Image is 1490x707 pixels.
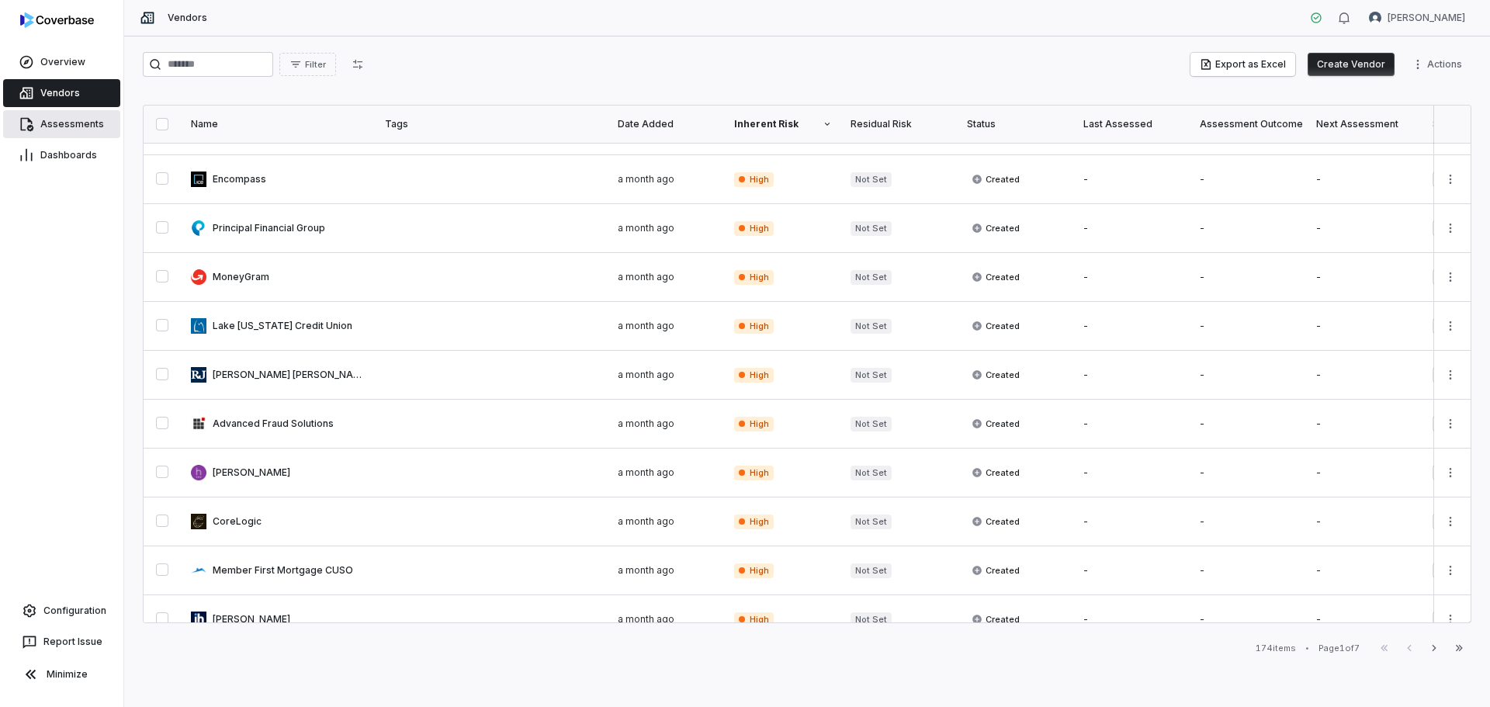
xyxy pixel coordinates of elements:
td: - [1307,449,1423,497]
td: - [1307,400,1423,449]
span: Not Set [851,172,892,187]
span: a month ago [618,271,674,282]
span: Filter [305,59,326,71]
span: High [734,221,774,236]
span: High [734,515,774,529]
button: More actions [1438,363,1463,386]
td: - [1074,595,1190,644]
span: a month ago [618,515,674,527]
div: Date Added [618,118,716,130]
div: Next Assessment [1316,118,1414,130]
span: a month ago [618,369,674,380]
span: Vendors [40,87,80,99]
span: High [734,563,774,578]
span: a month ago [618,466,674,478]
span: Created [972,173,1020,185]
span: Created [972,320,1020,332]
button: Brad Babin avatar[PERSON_NAME] [1360,6,1474,29]
span: Created [972,222,1020,234]
div: 174 items [1256,643,1296,654]
td: - [1307,595,1423,644]
div: Assessment Outcome [1200,118,1298,130]
div: Page 1 of 7 [1318,643,1360,654]
td: - [1190,595,1307,644]
span: High [734,270,774,285]
button: More actions [1438,461,1463,484]
span: Created [972,613,1020,626]
td: - [1190,400,1307,449]
button: Export as Excel [1190,53,1295,76]
button: More actions [1438,510,1463,533]
td: - [1190,302,1307,351]
span: a month ago [618,173,674,185]
div: Tags [385,118,599,130]
span: Not Set [851,612,892,627]
span: Created [972,564,1020,577]
span: Minimize [47,668,88,681]
span: Dashboards [40,149,97,161]
span: a month ago [618,564,674,576]
button: More actions [1438,412,1463,435]
span: Not Set [851,319,892,334]
td: - [1074,546,1190,595]
span: Created [972,466,1020,479]
td: - [1190,253,1307,302]
span: Report Issue [43,636,102,648]
a: Vendors [3,79,120,107]
span: Not Set [851,515,892,529]
span: a month ago [618,613,674,625]
span: a month ago [618,222,674,234]
button: Create Vendor [1308,53,1395,76]
span: High [734,417,774,431]
td: - [1190,351,1307,400]
td: - [1190,449,1307,497]
td: - [1190,546,1307,595]
td: - [1074,204,1190,253]
td: - [1190,204,1307,253]
button: Report Issue [6,628,117,656]
button: More actions [1438,559,1463,582]
td: - [1307,497,1423,546]
button: More actions [1438,608,1463,631]
td: - [1190,497,1307,546]
a: Assessments [3,110,120,138]
td: - [1190,155,1307,204]
span: Overview [40,56,85,68]
div: Inherent Risk [734,118,832,130]
img: logo-D7KZi-bG.svg [20,12,94,28]
span: a month ago [618,320,674,331]
button: More actions [1438,217,1463,240]
button: More actions [1438,168,1463,191]
span: Created [972,271,1020,283]
div: Residual Risk [851,118,948,130]
div: Name [191,118,366,130]
a: Dashboards [3,141,120,169]
td: - [1307,155,1423,204]
span: Not Set [851,466,892,480]
span: Assessments [40,118,104,130]
button: More actions [1438,265,1463,289]
td: - [1307,546,1423,595]
span: High [734,466,774,480]
span: Created [972,515,1020,528]
button: Minimize [6,659,117,690]
span: Not Set [851,563,892,578]
td: - [1074,351,1190,400]
button: Filter [279,53,336,76]
span: Not Set [851,417,892,431]
span: Vendors [168,12,207,24]
td: - [1307,302,1423,351]
a: Overview [3,48,120,76]
a: Configuration [6,597,117,625]
td: - [1074,497,1190,546]
span: Configuration [43,605,106,617]
span: High [734,368,774,383]
td: - [1074,400,1190,449]
span: High [734,612,774,627]
span: Created [972,369,1020,381]
div: Last Assessed [1083,118,1181,130]
span: Not Set [851,221,892,236]
div: Status [967,118,1065,130]
span: Not Set [851,368,892,383]
span: [PERSON_NAME] [1388,12,1465,24]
